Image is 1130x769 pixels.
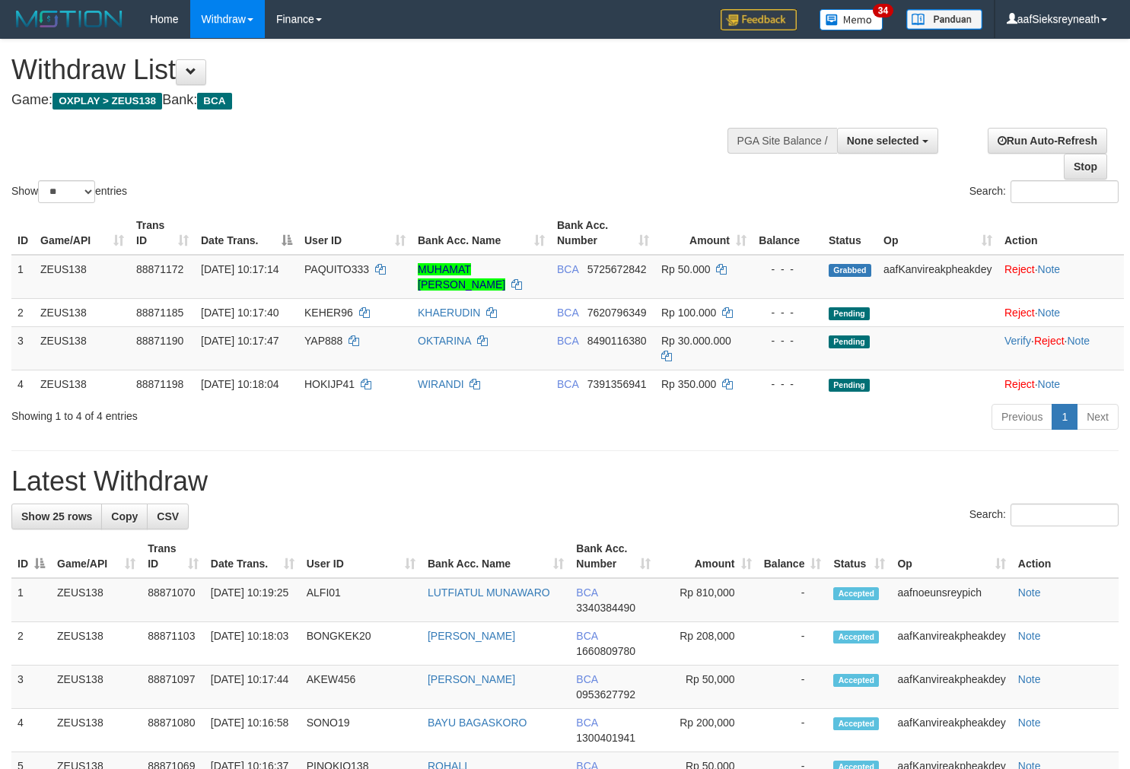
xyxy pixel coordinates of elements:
[759,262,816,277] div: - - -
[758,709,828,752] td: -
[11,8,127,30] img: MOTION_logo.png
[197,93,231,110] span: BCA
[11,666,51,709] td: 3
[11,504,102,529] a: Show 25 rows
[142,709,205,752] td: 88871080
[428,586,550,599] a: LUTFIATUL MUNAWARO
[988,128,1107,154] a: Run Auto-Refresh
[1052,404,1077,430] a: 1
[1012,535,1119,578] th: Action
[557,263,578,275] span: BCA
[1038,263,1061,275] a: Note
[418,378,464,390] a: WIRANDI
[428,673,515,685] a: [PERSON_NAME]
[1038,378,1061,390] a: Note
[998,211,1124,255] th: Action
[11,709,51,752] td: 4
[873,4,893,17] span: 34
[587,307,647,319] span: Copy 7620796349 to clipboard
[758,535,828,578] th: Balance: activate to sort column ascending
[557,307,578,319] span: BCA
[833,631,879,643] span: Accepted
[130,211,195,255] th: Trans ID: activate to sort column ascending
[998,326,1124,370] td: · ·
[51,666,142,709] td: ZEUS138
[657,535,758,578] th: Amount: activate to sort column ascending
[906,9,982,30] img: panduan.png
[304,307,353,319] span: KEHER96
[759,305,816,320] div: - - -
[1004,307,1035,319] a: Reject
[11,255,34,299] td: 1
[304,378,355,390] span: HOKIJP41
[142,578,205,622] td: 88871070
[11,211,34,255] th: ID
[428,630,515,642] a: [PERSON_NAME]
[422,535,570,578] th: Bank Acc. Name: activate to sort column ascending
[758,622,828,666] td: -
[998,298,1124,326] td: ·
[829,379,870,392] span: Pending
[11,326,34,370] td: 3
[891,578,1011,622] td: aafnoeunsreypich
[759,333,816,348] div: - - -
[557,335,578,347] span: BCA
[11,55,738,85] h1: Withdraw List
[891,535,1011,578] th: Op: activate to sort column ascending
[1011,180,1119,203] input: Search:
[111,510,138,523] span: Copy
[587,263,647,275] span: Copy 5725672842 to clipboard
[11,298,34,326] td: 2
[136,263,183,275] span: 88871172
[576,630,597,642] span: BCA
[758,578,828,622] td: -
[428,717,527,729] a: BAYU BAGASKORO
[759,377,816,392] div: - - -
[21,510,92,523] span: Show 25 rows
[38,180,95,203] select: Showentries
[142,622,205,666] td: 88871103
[201,263,279,275] span: [DATE] 10:17:14
[101,504,148,529] a: Copy
[205,535,301,578] th: Date Trans.: activate to sort column ascending
[34,370,130,398] td: ZEUS138
[576,688,635,701] span: Copy 0953627792 to clipboard
[557,378,578,390] span: BCA
[657,709,758,752] td: Rp 200,000
[51,709,142,752] td: ZEUS138
[877,255,998,299] td: aafKanvireakpheakdey
[657,622,758,666] td: Rp 208,000
[891,622,1011,666] td: aafKanvireakpheakdey
[576,673,597,685] span: BCA
[11,180,127,203] label: Show entries
[655,211,753,255] th: Amount: activate to sort column ascending
[418,263,505,291] a: MUHAMAT [PERSON_NAME]
[587,335,647,347] span: Copy 8490116380 to clipboard
[51,535,142,578] th: Game/API: activate to sort column ascending
[657,666,758,709] td: Rp 50,000
[1077,404,1119,430] a: Next
[53,93,162,110] span: OXPLAY > ZEUS138
[301,666,422,709] td: AKEW456
[11,535,51,578] th: ID: activate to sort column descending
[34,298,130,326] td: ZEUS138
[1004,335,1031,347] a: Verify
[304,335,342,347] span: YAP888
[829,307,870,320] span: Pending
[304,263,369,275] span: PAQUITO333
[418,335,471,347] a: OKTARINA
[827,535,891,578] th: Status: activate to sort column ascending
[418,307,480,319] a: KHAERUDIN
[11,578,51,622] td: 1
[661,263,711,275] span: Rp 50.000
[301,578,422,622] td: ALFI01
[11,466,1119,497] h1: Latest Withdraw
[833,674,879,687] span: Accepted
[727,128,837,154] div: PGA Site Balance /
[833,587,879,600] span: Accepted
[1004,378,1035,390] a: Reject
[551,211,655,255] th: Bank Acc. Number: activate to sort column ascending
[587,378,647,390] span: Copy 7391356941 to clipboard
[891,709,1011,752] td: aafKanvireakpheakdey
[1018,630,1041,642] a: Note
